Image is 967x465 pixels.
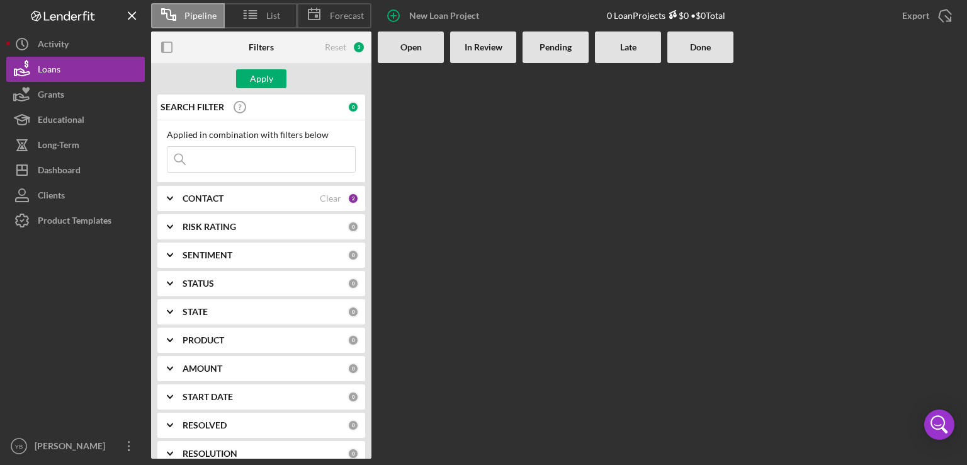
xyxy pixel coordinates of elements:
[6,433,145,459] button: YB[PERSON_NAME]
[607,10,725,21] div: 0 Loan Projects • $0 Total
[348,306,359,318] div: 0
[465,42,502,52] b: In Review
[6,208,145,233] button: Product Templates
[183,278,214,289] b: STATUS
[250,69,273,88] div: Apply
[38,132,79,161] div: Long-Term
[167,130,356,140] div: Applied in combination with filters below
[348,278,359,289] div: 0
[353,41,365,54] div: 2
[378,3,492,28] button: New Loan Project
[183,307,208,317] b: STATE
[348,250,359,261] div: 0
[924,410,954,440] div: Open Intercom Messenger
[15,443,23,450] text: YB
[400,42,422,52] b: Open
[6,32,145,57] button: Activity
[161,102,224,112] b: SEARCH FILTER
[320,193,341,204] div: Clear
[183,420,227,430] b: RESOLVED
[38,82,64,110] div: Grants
[6,107,145,132] button: Educational
[6,82,145,107] button: Grants
[183,222,236,232] b: RISK RATING
[183,449,237,459] b: RESOLUTION
[348,221,359,233] div: 0
[38,158,81,186] div: Dashboard
[183,193,223,204] b: CONTACT
[902,3,929,28] div: Export
[38,183,65,211] div: Clients
[38,208,111,236] div: Product Templates
[183,392,233,402] b: START DATE
[6,57,145,82] button: Loans
[6,132,145,158] button: Long-Term
[665,10,689,21] div: $0
[348,101,359,113] div: 0
[249,42,274,52] b: Filters
[38,107,84,135] div: Educational
[183,250,232,260] b: SENTIMENT
[348,335,359,346] div: 0
[6,158,145,183] button: Dashboard
[409,3,479,28] div: New Loan Project
[31,433,113,462] div: [PERSON_NAME]
[540,42,572,52] b: Pending
[348,193,359,204] div: 2
[38,57,60,85] div: Loans
[348,363,359,374] div: 0
[890,3,961,28] button: Export
[184,11,217,21] span: Pipeline
[325,42,346,52] div: Reset
[38,32,69,60] div: Activity
[266,11,280,21] span: List
[6,183,145,208] button: Clients
[690,42,711,52] b: Done
[183,364,222,374] b: AMOUNT
[348,420,359,431] div: 0
[620,42,636,52] b: Late
[183,335,224,345] b: PRODUCT
[330,11,364,21] span: Forecast
[348,448,359,459] div: 0
[236,69,286,88] button: Apply
[348,391,359,403] div: 0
